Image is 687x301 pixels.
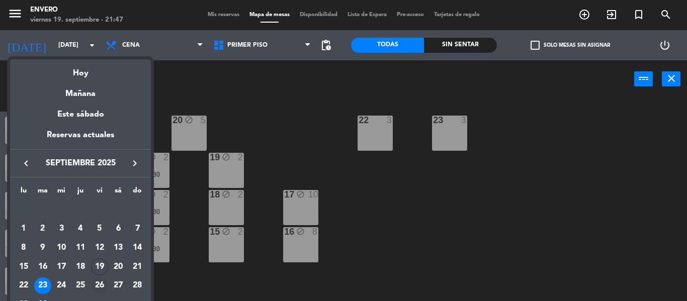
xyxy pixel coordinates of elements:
div: 17 [53,258,70,275]
td: 12 de septiembre de 2025 [90,238,109,257]
div: 8 [15,239,32,256]
div: 13 [110,239,127,256]
td: 25 de septiembre de 2025 [71,276,90,295]
td: 22 de septiembre de 2025 [14,276,33,295]
button: keyboard_arrow_right [126,157,144,170]
td: 4 de septiembre de 2025 [71,220,90,239]
td: 3 de septiembre de 2025 [52,220,71,239]
td: SEP. [14,200,147,220]
div: 3 [53,220,70,237]
i: keyboard_arrow_left [20,157,32,169]
span: septiembre 2025 [35,157,126,170]
div: 27 [110,277,127,294]
div: 5 [91,220,108,237]
td: 14 de septiembre de 2025 [128,238,147,257]
th: sábado [109,185,128,200]
th: viernes [90,185,109,200]
div: 24 [53,277,70,294]
td: 26 de septiembre de 2025 [90,276,109,295]
td: 10 de septiembre de 2025 [52,238,71,257]
td: 20 de septiembre de 2025 [109,257,128,276]
div: 7 [129,220,146,237]
div: 26 [91,277,108,294]
div: 23 [34,277,51,294]
td: 23 de septiembre de 2025 [33,276,52,295]
div: Este sábado [10,101,151,129]
th: domingo [128,185,147,200]
div: Reservas actuales [10,129,151,149]
td: 19 de septiembre de 2025 [90,257,109,276]
td: 16 de septiembre de 2025 [33,257,52,276]
td: 27 de septiembre de 2025 [109,276,128,295]
td: 21 de septiembre de 2025 [128,257,147,276]
td: 13 de septiembre de 2025 [109,238,128,257]
div: 18 [72,258,89,275]
td: 11 de septiembre de 2025 [71,238,90,257]
div: 22 [15,277,32,294]
i: keyboard_arrow_right [129,157,141,169]
div: 10 [53,239,70,256]
td: 7 de septiembre de 2025 [128,220,147,239]
div: 4 [72,220,89,237]
div: 12 [91,239,108,256]
th: jueves [71,185,90,200]
div: 2 [34,220,51,237]
div: 20 [110,258,127,275]
td: 17 de septiembre de 2025 [52,257,71,276]
div: 6 [110,220,127,237]
div: 21 [129,258,146,275]
div: 15 [15,258,32,275]
td: 5 de septiembre de 2025 [90,220,109,239]
div: Mañana [10,80,151,101]
button: keyboard_arrow_left [17,157,35,170]
td: 9 de septiembre de 2025 [33,238,52,257]
div: 28 [129,277,146,294]
th: miércoles [52,185,71,200]
th: lunes [14,185,33,200]
div: 19 [91,258,108,275]
div: Hoy [10,59,151,80]
div: 25 [72,277,89,294]
td: 1 de septiembre de 2025 [14,220,33,239]
td: 18 de septiembre de 2025 [71,257,90,276]
td: 2 de septiembre de 2025 [33,220,52,239]
div: 1 [15,220,32,237]
td: 6 de septiembre de 2025 [109,220,128,239]
div: 11 [72,239,89,256]
div: 14 [129,239,146,256]
td: 28 de septiembre de 2025 [128,276,147,295]
td: 8 de septiembre de 2025 [14,238,33,257]
div: 9 [34,239,51,256]
th: martes [33,185,52,200]
td: 15 de septiembre de 2025 [14,257,33,276]
td: 24 de septiembre de 2025 [52,276,71,295]
div: 16 [34,258,51,275]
